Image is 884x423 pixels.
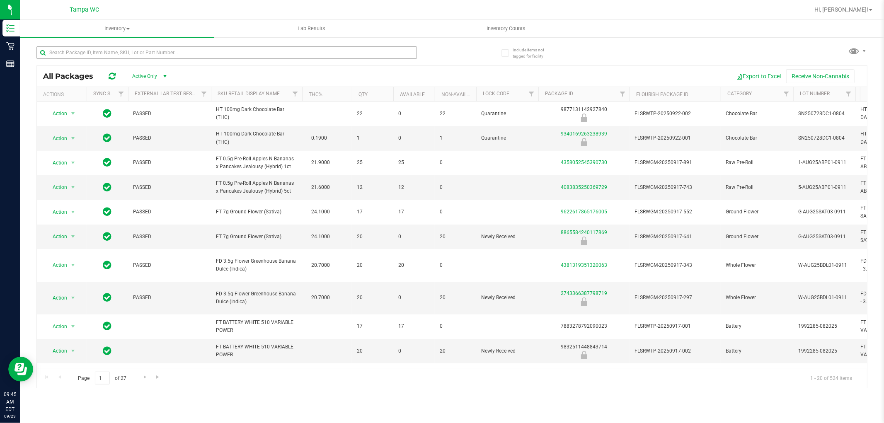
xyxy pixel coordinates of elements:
[440,184,471,191] span: 0
[513,47,554,59] span: Include items not tagged for facility
[726,184,788,191] span: Raw Pre-Roll
[537,367,631,384] div: 0376513142721870
[45,259,68,271] span: Action
[440,134,471,142] span: 1
[357,347,388,355] span: 20
[6,60,15,68] inline-svg: Reports
[197,87,211,101] a: Filter
[45,231,68,242] span: Action
[68,345,78,357] span: select
[481,134,533,142] span: Quarantine
[133,261,206,269] span: PASSED
[481,110,533,118] span: Quarantine
[68,133,78,144] span: select
[114,87,128,101] a: Filter
[398,261,430,269] span: 20
[216,343,297,359] span: FT BATTERY WHITE 510 VARIABLE POWER
[726,261,788,269] span: Whole Flower
[398,110,430,118] span: 0
[103,259,112,271] span: In Sync
[440,233,471,241] span: 20
[561,209,607,215] a: 9622617865176005
[70,6,99,13] span: Tampa WC
[726,134,788,142] span: Chocolate Bar
[635,110,716,118] span: FLSRWTP-20250922-002
[4,391,16,413] p: 09:45 AM EDT
[798,134,850,142] span: SN250728DC1-0804
[45,321,68,332] span: Action
[307,231,334,243] span: 24.1000
[798,110,850,118] span: SN250728DC1-0804
[216,155,297,171] span: FT 0.5g Pre-Roll Apples N Bananas x Pancakes Jealousy (Hybrid) 1ct
[45,206,68,218] span: Action
[43,92,83,97] div: Actions
[814,6,868,13] span: Hi, [PERSON_NAME]!
[804,372,859,384] span: 1 - 20 of 524 items
[731,69,786,83] button: Export to Excel
[798,322,850,330] span: 1992285-082025
[727,91,752,97] a: Category
[216,319,297,334] span: FT BATTERY WHITE 510 VARIABLE POWER
[357,261,388,269] span: 20
[537,237,631,245] div: Newly Received
[537,343,631,359] div: 9832511448843714
[216,290,297,306] span: FD 3.5g Flower Greenhouse Banana Dulce (Indica)
[357,159,388,167] span: 25
[68,292,78,304] span: select
[798,233,850,241] span: G-AUG25SAT03-0911
[357,322,388,330] span: 17
[216,208,297,216] span: FT 7g Ground Flower (Sativa)
[307,206,334,218] span: 24.1000
[358,92,368,97] a: Qty
[440,110,471,118] span: 22
[133,294,206,302] span: PASSED
[635,347,716,355] span: FLSRWTP-20250917-002
[616,87,630,101] a: Filter
[798,347,850,355] span: 1992285-082025
[636,92,688,97] a: Flourish Package ID
[726,347,788,355] span: Battery
[561,230,607,235] a: 8865584240117869
[635,322,716,330] span: FLSRWTP-20250917-001
[561,131,607,137] a: 9340169263238939
[726,110,788,118] span: Chocolate Bar
[20,25,214,32] span: Inventory
[481,294,533,302] span: Newly Received
[68,181,78,193] span: select
[103,206,112,218] span: In Sync
[561,290,607,296] a: 2743366387798719
[45,181,68,193] span: Action
[103,108,112,119] span: In Sync
[152,372,164,383] a: Go to the last page
[537,138,631,146] div: Quarantine
[6,24,15,32] inline-svg: Inventory
[6,42,15,50] inline-svg: Retail
[45,108,68,119] span: Action
[440,347,471,355] span: 20
[71,372,133,384] span: Page of 27
[635,294,716,302] span: FLSRWGM-20250917-297
[409,20,603,37] a: Inventory Counts
[440,261,471,269] span: 0
[798,208,850,216] span: G-AUG25SAT03-0911
[133,134,206,142] span: PASSED
[798,261,850,269] span: W-AUG25BDL01-0911
[103,132,112,144] span: In Sync
[475,25,537,32] span: Inventory Counts
[798,159,850,167] span: 1-AUG25ABP01-0911
[398,134,430,142] span: 0
[307,132,331,144] span: 0.1900
[440,294,471,302] span: 20
[45,292,68,304] span: Action
[307,292,334,304] span: 20.7000
[357,134,388,142] span: 1
[357,184,388,191] span: 12
[537,106,631,122] div: 9877131142927840
[45,157,68,169] span: Action
[8,357,33,382] iframe: Resource center
[635,184,716,191] span: FLSRWGM-20250917-743
[398,294,430,302] span: 0
[440,159,471,167] span: 0
[635,208,716,216] span: FLSRWGM-20250917-552
[635,159,716,167] span: FLSRWGM-20250917-891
